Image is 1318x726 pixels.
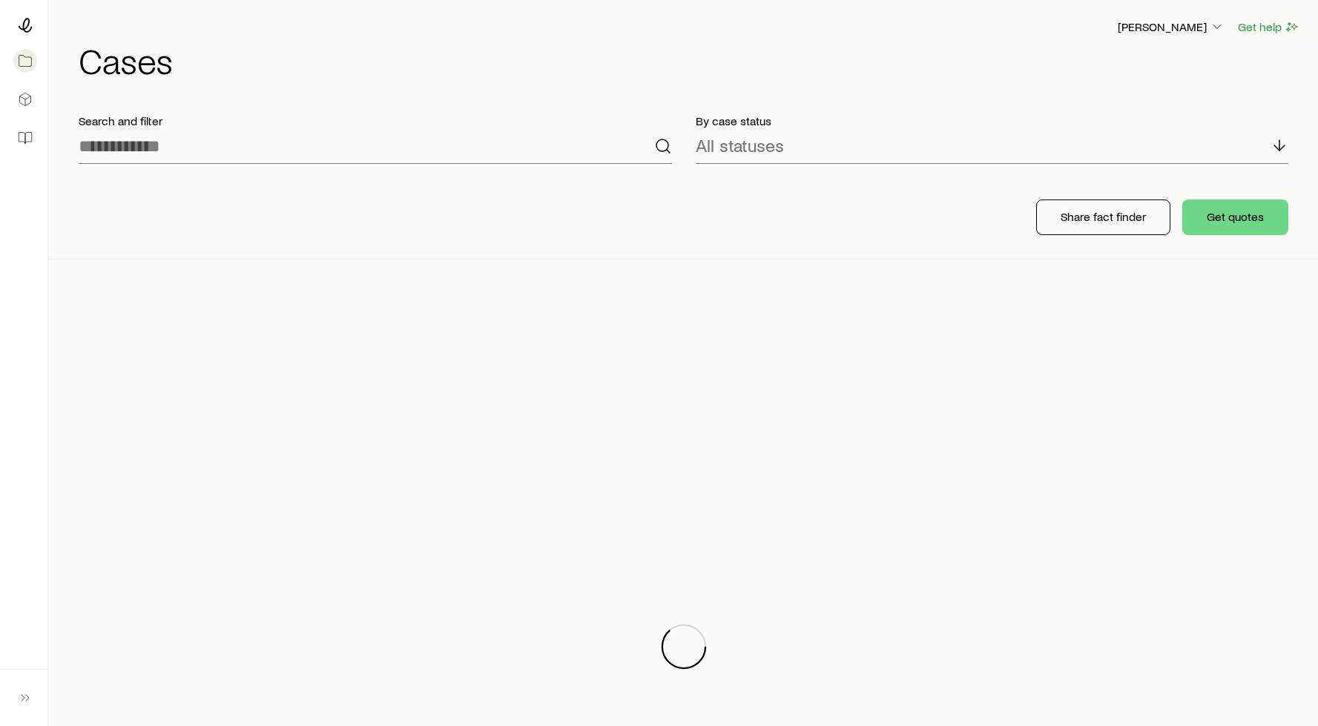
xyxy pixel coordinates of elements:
[1118,19,1225,34] p: [PERSON_NAME]
[1117,19,1225,36] button: [PERSON_NAME]
[1237,19,1300,36] button: Get help
[1182,199,1288,235] button: Get quotes
[79,113,672,128] p: Search and filter
[1061,209,1146,224] p: Share fact finder
[1036,199,1170,235] button: Share fact finder
[696,113,1289,128] p: By case status
[79,42,1300,78] h1: Cases
[696,135,784,156] p: All statuses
